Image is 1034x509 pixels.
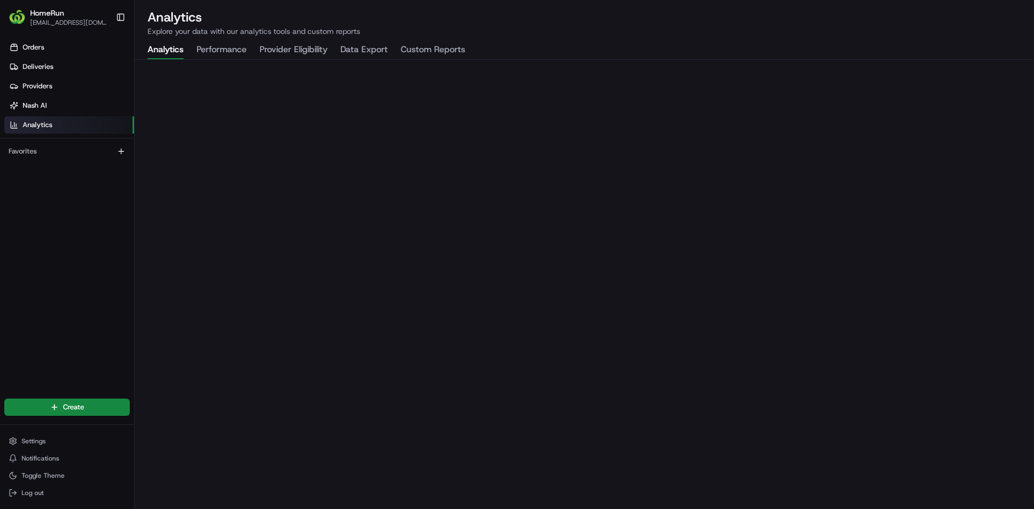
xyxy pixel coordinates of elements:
[23,62,53,72] span: Deliveries
[63,402,84,412] span: Create
[148,41,184,59] button: Analytics
[4,399,130,416] button: Create
[148,9,1021,26] h2: Analytics
[30,18,107,27] button: [EMAIL_ADDRESS][DOMAIN_NAME]
[22,454,59,463] span: Notifications
[22,471,65,480] span: Toggle Theme
[340,41,388,59] button: Data Export
[401,41,465,59] button: Custom Reports
[87,152,177,171] a: 💻API Documentation
[135,60,1034,509] iframe: Analytics
[4,143,130,160] div: Favorites
[183,106,196,119] button: Start new chat
[4,468,130,483] button: Toggle Theme
[22,156,82,167] span: Knowledge Base
[4,39,134,56] a: Orders
[4,485,130,500] button: Log out
[23,120,52,130] span: Analytics
[4,78,134,95] a: Providers
[22,489,44,497] span: Log out
[22,437,46,445] span: Settings
[11,157,19,166] div: 📗
[4,58,134,75] a: Deliveries
[107,183,130,191] span: Pylon
[30,8,64,18] button: HomeRun
[4,434,130,449] button: Settings
[23,81,52,91] span: Providers
[9,9,26,26] img: HomeRun
[148,26,1021,37] p: Explore your data with our analytics tools and custom reports
[91,157,100,166] div: 💻
[4,451,130,466] button: Notifications
[4,97,134,114] a: Nash AI
[260,41,327,59] button: Provider Eligibility
[197,41,247,59] button: Performance
[6,152,87,171] a: 📗Knowledge Base
[76,182,130,191] a: Powered byPylon
[4,116,134,134] a: Analytics
[23,43,44,52] span: Orders
[4,4,111,30] button: HomeRunHomeRun[EMAIL_ADDRESS][DOMAIN_NAME]
[102,156,173,167] span: API Documentation
[23,101,47,110] span: Nash AI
